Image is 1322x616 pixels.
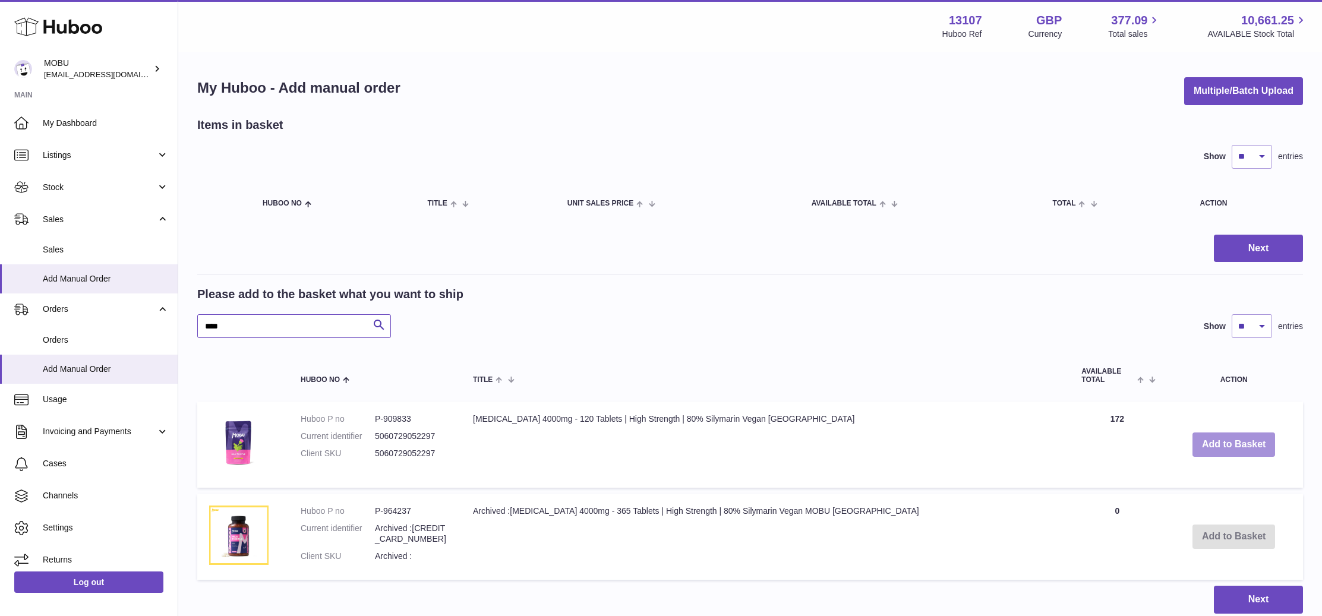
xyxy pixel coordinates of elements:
[1214,586,1303,614] button: Next
[1053,200,1076,207] span: Total
[375,431,449,442] dd: 5060729052297
[301,376,340,384] span: Huboo no
[209,506,269,565] img: Archived :Milk Thistle 4000mg - 365 Tablets | High Strength | 80% Silymarin Vegan MOBU UK
[1200,200,1291,207] div: Action
[43,490,169,501] span: Channels
[263,200,302,207] span: Huboo no
[1204,321,1226,332] label: Show
[942,29,982,40] div: Huboo Ref
[949,12,982,29] strong: 13107
[1069,494,1165,580] td: 0
[1069,402,1165,488] td: 172
[1184,77,1303,105] button: Multiple/Batch Upload
[461,402,1069,488] td: [MEDICAL_DATA] 4000mg - 120 Tablets | High Strength | 80% Silymarin Vegan [GEOGRAPHIC_DATA]
[301,431,375,442] dt: Current identifier
[1192,432,1276,457] button: Add to Basket
[1204,151,1226,162] label: Show
[43,150,156,161] span: Listings
[301,448,375,459] dt: Client SKU
[301,523,375,545] dt: Current identifier
[43,522,169,533] span: Settings
[812,200,876,207] span: AVAILABLE Total
[43,273,169,285] span: Add Manual Order
[301,551,375,562] dt: Client SKU
[1214,235,1303,263] button: Next
[1108,12,1161,40] a: 377.09 Total sales
[14,571,163,593] a: Log out
[567,200,633,207] span: Unit Sales Price
[473,376,493,384] span: Title
[44,58,151,80] div: MOBU
[43,394,169,405] span: Usage
[1111,12,1147,29] span: 377.09
[43,458,169,469] span: Cases
[1108,29,1161,40] span: Total sales
[43,304,156,315] span: Orders
[1241,12,1294,29] span: 10,661.25
[43,118,169,129] span: My Dashboard
[1028,29,1062,40] div: Currency
[301,413,375,425] dt: Huboo P no
[14,60,32,78] img: mo@mobu.co.uk
[375,551,449,562] dd: Archived :
[197,286,463,302] h2: Please add to the basket what you want to ship
[44,70,175,79] span: [EMAIL_ADDRESS][DOMAIN_NAME]
[1207,12,1308,40] a: 10,661.25 AVAILABLE Stock Total
[375,413,449,425] dd: P-909833
[1278,151,1303,162] span: entries
[375,448,449,459] dd: 5060729052297
[197,78,400,97] h1: My Huboo - Add manual order
[43,244,169,255] span: Sales
[209,413,269,473] img: Milk Thistle 4000mg - 120 Tablets | High Strength | 80% Silymarin Vegan UK
[461,494,1069,580] td: Archived :[MEDICAL_DATA] 4000mg - 365 Tablets | High Strength | 80% Silymarin Vegan MOBU [GEOGRAP...
[43,182,156,193] span: Stock
[1165,356,1303,395] th: Action
[1081,368,1134,383] span: AVAILABLE Total
[43,214,156,225] span: Sales
[1278,321,1303,332] span: entries
[43,364,169,375] span: Add Manual Order
[301,506,375,517] dt: Huboo P no
[43,554,169,566] span: Returns
[197,117,283,133] h2: Items in basket
[43,334,169,346] span: Orders
[375,506,449,517] dd: P-964237
[427,200,447,207] span: Title
[1207,29,1308,40] span: AVAILABLE Stock Total
[375,523,449,545] dd: Archived :[CREDIT_CARD_NUMBER]
[43,426,156,437] span: Invoicing and Payments
[1036,12,1062,29] strong: GBP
